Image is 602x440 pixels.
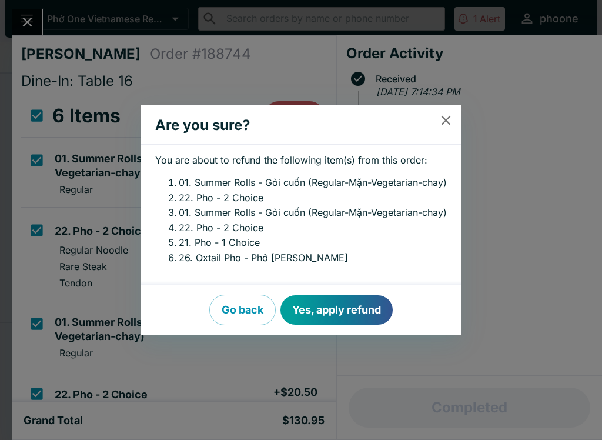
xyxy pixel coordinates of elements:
h2: Are you sure? [141,110,437,141]
li: 01. Summer Rolls - Gỏi cuốn (Regular-Mặn-Vegetarian-chay) [179,205,447,221]
li: 01. Summer Rolls - Gỏi cuốn (Regular-Mặn-Vegetarian-chay) [179,175,447,191]
li: 22. Pho - 2 Choice [179,221,447,236]
button: Yes, apply refund [280,295,393,325]
li: 22. Pho - 2 Choice [179,191,447,206]
li: 26. Oxtail Pho - Phở [PERSON_NAME] [179,251,447,266]
button: close [431,105,461,135]
p: You are about to refund the following item(s) from this order: [155,154,447,166]
button: Go back [209,295,276,325]
li: 21. Pho - 1 Choice [179,235,447,251]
